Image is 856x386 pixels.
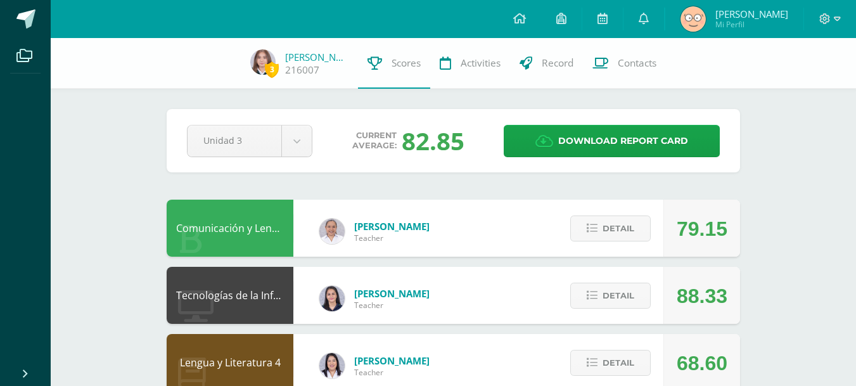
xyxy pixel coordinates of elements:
[319,353,345,378] img: fd1196377973db38ffd7ffd912a4bf7e.png
[558,125,688,157] span: Download report card
[354,287,430,300] span: [PERSON_NAME]
[354,300,430,311] span: Teacher
[603,217,634,240] span: Detail
[510,38,583,89] a: Record
[358,38,430,89] a: Scores
[354,367,430,378] span: Teacher
[603,351,634,375] span: Detail
[461,56,501,70] span: Activities
[250,49,276,75] img: c03a6ccc689e0765e21b4076cea527ac.png
[542,56,573,70] span: Record
[167,200,293,257] div: Comunicación y Lenguaje L3 Inglés 4
[618,56,656,70] span: Contacts
[677,267,727,325] div: 88.33
[715,8,788,20] span: [PERSON_NAME]
[285,63,319,77] a: 216007
[319,286,345,311] img: dbcf09110664cdb6f63fe058abfafc14.png
[354,233,430,243] span: Teacher
[603,284,634,307] span: Detail
[354,220,430,233] span: [PERSON_NAME]
[715,19,788,30] span: Mi Perfil
[583,38,666,89] a: Contacts
[167,267,293,324] div: Tecnologías de la Información y la Comunicación 4
[188,125,312,157] a: Unidad 3
[570,350,651,376] button: Detail
[570,216,651,241] button: Detail
[570,283,651,309] button: Detail
[265,61,279,77] span: 3
[352,131,397,151] span: Current average:
[402,124,464,157] div: 82.85
[392,56,421,70] span: Scores
[680,6,706,32] img: 7e6ee117349d8757d7b0695c6bbfd6af.png
[319,219,345,244] img: 04fbc0eeb5f5f8cf55eb7ff53337e28b.png
[203,125,265,155] span: Unidad 3
[430,38,510,89] a: Activities
[504,125,720,157] a: Download report card
[354,354,430,367] span: [PERSON_NAME]
[285,51,348,63] a: [PERSON_NAME]
[677,200,727,257] div: 79.15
